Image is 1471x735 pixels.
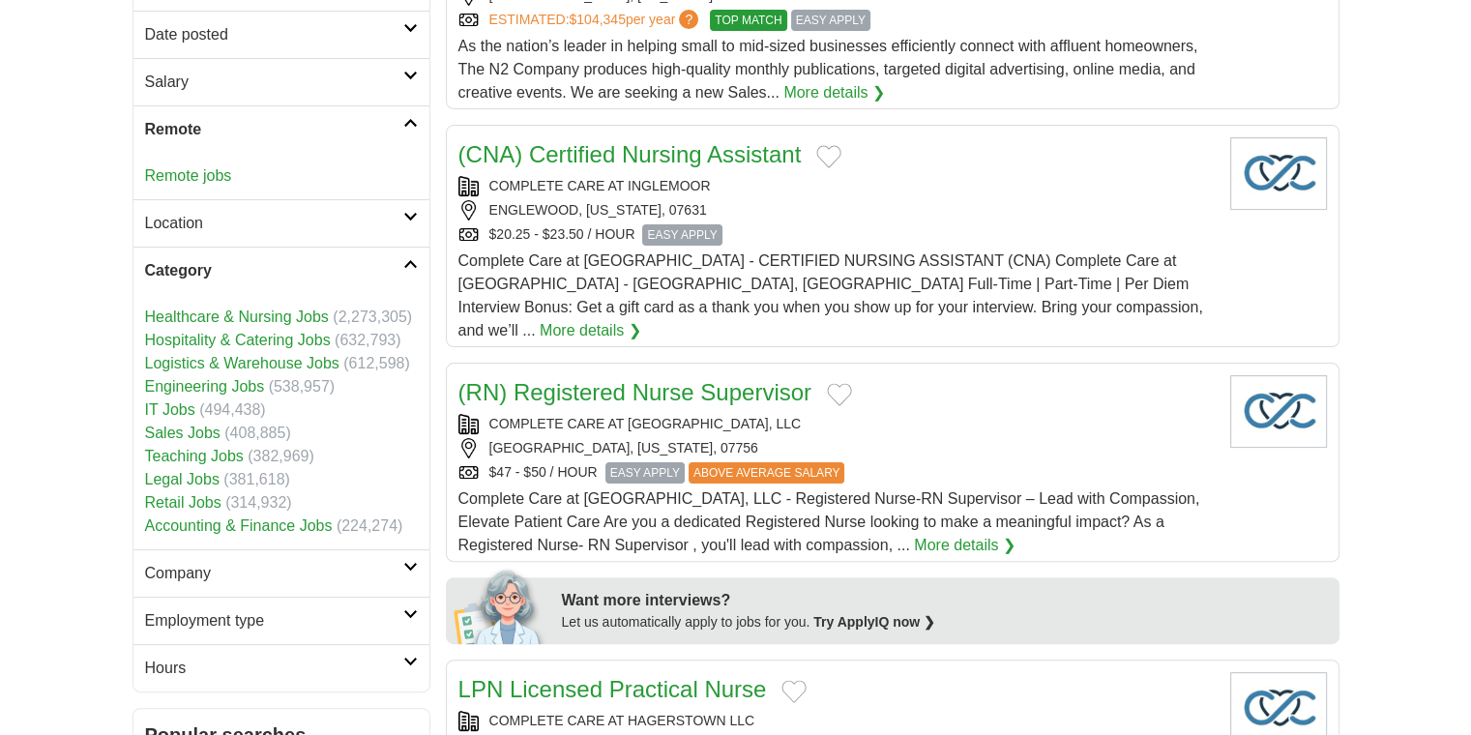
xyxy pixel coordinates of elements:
[458,176,1215,196] div: COMPLETE CARE AT INGLEMOOR
[454,567,547,644] img: apply-iq-scientist.png
[133,11,429,58] a: Date posted
[223,471,290,487] span: (381,618)
[781,680,807,703] button: Add to favorite jobs
[145,167,232,184] a: Remote jobs
[145,71,403,94] h2: Salary
[133,597,429,644] a: Employment type
[914,534,1015,557] a: More details ❯
[145,425,221,441] a: Sales Jobs
[569,12,625,27] span: $104,345
[145,378,265,395] a: Engineering Jobs
[145,609,403,632] h2: Employment type
[133,549,429,597] a: Company
[827,383,852,406] button: Add to favorite jobs
[145,657,403,680] h2: Hours
[458,414,1215,434] div: COMPLETE CARE AT [GEOGRAPHIC_DATA], LLC
[458,379,811,405] a: (RN) Registered Nurse Supervisor
[133,247,429,294] a: Category
[145,494,221,511] a: Retail Jobs
[333,309,412,325] span: (2,273,305)
[813,614,935,630] a: Try ApplyIQ now ❯
[458,141,802,167] a: (CNA) Certified Nursing Assistant
[343,355,410,371] span: (612,598)
[145,517,333,534] a: Accounting & Finance Jobs
[710,10,786,31] span: TOP MATCH
[642,224,721,246] span: EASY APPLY
[145,23,403,46] h2: Date posted
[1230,137,1327,210] img: Company logo
[605,462,685,484] span: EASY APPLY
[133,105,429,153] a: Remote
[133,199,429,247] a: Location
[458,252,1203,338] span: Complete Care at [GEOGRAPHIC_DATA] - CERTIFIED NURSING ASSISTANT (CNA) Complete Care at [GEOGRAPH...
[224,425,291,441] span: (408,885)
[145,355,339,371] a: Logistics & Warehouse Jobs
[679,10,698,29] span: ?
[458,711,1215,731] div: COMPLETE CARE AT HAGERSTOWN LLC
[562,612,1328,632] div: Let us automatically apply to jobs for you.
[225,494,292,511] span: (314,932)
[145,401,195,418] a: IT Jobs
[458,462,1215,484] div: $47 - $50 / HOUR
[458,438,1215,458] div: [GEOGRAPHIC_DATA], [US_STATE], 07756
[458,224,1215,246] div: $20.25 - $23.50 / HOUR
[783,81,885,104] a: More details ❯
[145,309,329,325] a: Healthcare & Nursing Jobs
[133,58,429,105] a: Salary
[145,332,331,348] a: Hospitality & Catering Jobs
[145,212,403,235] h2: Location
[248,448,314,464] span: (382,969)
[145,118,403,141] h2: Remote
[689,462,845,484] span: ABOVE AVERAGE SALARY
[458,38,1198,101] span: As the nation’s leader in helping small to mid-sized businesses efficiently connect with affluent...
[458,676,767,702] a: LPN Licensed Practical Nurse
[335,332,401,348] span: (632,793)
[540,319,641,342] a: More details ❯
[1230,375,1327,448] img: Company logo
[458,490,1200,553] span: Complete Care at [GEOGRAPHIC_DATA], LLC - Registered Nurse-RN Supervisor – Lead with Compassion, ...
[145,259,403,282] h2: Category
[791,10,870,31] span: EASY APPLY
[145,562,403,585] h2: Company
[816,145,841,168] button: Add to favorite jobs
[145,471,220,487] a: Legal Jobs
[337,517,403,534] span: (224,274)
[133,644,429,691] a: Hours
[489,10,703,31] a: ESTIMATED:$104,345per year?
[145,448,244,464] a: Teaching Jobs
[199,401,266,418] span: (494,438)
[458,200,1215,220] div: ENGLEWOOD, [US_STATE], 07631
[562,589,1328,612] div: Want more interviews?
[269,378,336,395] span: (538,957)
